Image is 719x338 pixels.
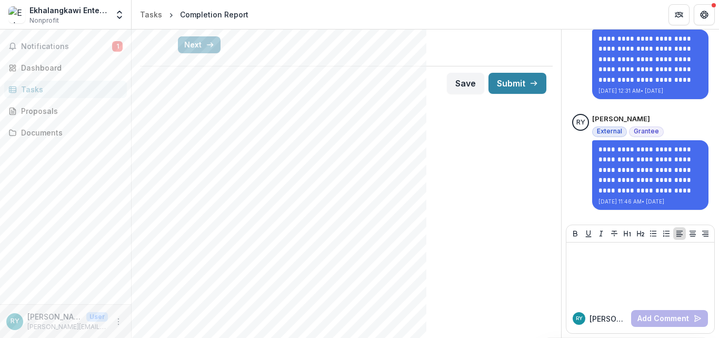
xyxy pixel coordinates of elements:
div: Rebecca Yau [576,316,583,321]
button: Bullet List [647,227,660,240]
div: Proposals [21,105,118,117]
button: Notifications1 [4,38,127,55]
button: Align Right [699,227,712,240]
button: Submit [488,73,546,94]
p: [DATE] 12:31 AM • [DATE] [598,87,702,95]
button: Heading 2 [634,227,647,240]
button: Underline [582,227,595,240]
a: Tasks [136,7,166,22]
p: User [86,312,108,322]
p: [PERSON_NAME][EMAIL_ADDRESS][DOMAIN_NAME] [27,322,108,332]
button: Open entity switcher [112,4,127,25]
span: External [597,128,622,135]
span: Nonprofit [29,16,59,25]
div: Documents [21,127,118,138]
a: Tasks [4,81,127,98]
span: Grantee [634,128,659,135]
button: Strike [608,227,621,240]
div: Tasks [140,9,162,20]
div: Dashboard [21,62,118,73]
button: Partners [668,4,690,25]
button: Get Help [694,4,715,25]
a: Proposals [4,102,127,120]
button: More [112,315,125,328]
div: Rebecca Yau [11,318,19,325]
p: [PERSON_NAME] [592,114,650,124]
div: Completion Report [180,9,248,20]
a: Documents [4,124,127,141]
button: Next [178,36,221,53]
span: 1 [112,41,123,52]
button: Align Left [673,227,686,240]
button: Bold [569,227,582,240]
button: Save [447,73,484,94]
button: Heading 1 [621,227,634,240]
p: [PERSON_NAME] [590,313,627,324]
button: Add Comment [631,310,708,327]
div: Tasks [21,84,118,95]
button: Align Center [686,227,699,240]
nav: breadcrumb [136,7,253,22]
img: Ekhalangkawi Enterprise [8,6,25,23]
a: Dashboard [4,59,127,76]
p: [DATE] 11:46 AM • [DATE] [598,198,702,206]
button: Italicize [595,227,607,240]
div: Ekhalangkawi Enterprise [29,5,108,16]
button: Ordered List [660,227,673,240]
span: Notifications [21,42,112,51]
p: [PERSON_NAME] [27,311,82,322]
div: Rebecca Yau [576,119,585,126]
